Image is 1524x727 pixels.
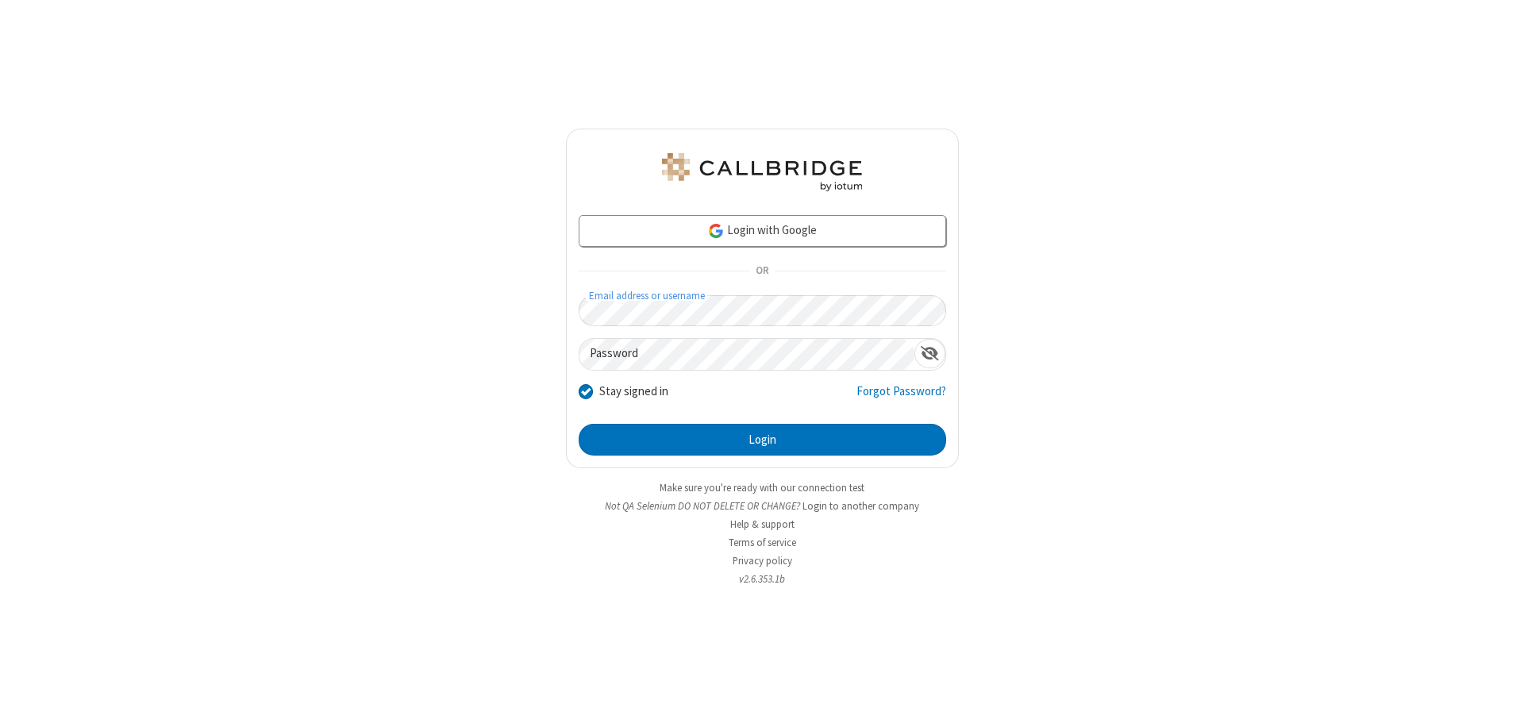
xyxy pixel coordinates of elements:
img: google-icon.png [707,222,725,240]
a: Terms of service [729,536,796,549]
a: Make sure you're ready with our connection test [660,481,864,494]
input: Email address or username [579,295,946,326]
span: OR [749,260,775,283]
button: Login [579,424,946,456]
a: Help & support [730,517,795,531]
div: Show password [914,339,945,368]
img: QA Selenium DO NOT DELETE OR CHANGE [659,153,865,191]
input: Password [579,339,914,370]
a: Login with Google [579,215,946,247]
a: Privacy policy [733,554,792,567]
a: Forgot Password? [856,383,946,413]
button: Login to another company [802,498,919,514]
label: Stay signed in [599,383,668,401]
li: v2.6.353.1b [566,571,959,587]
li: Not QA Selenium DO NOT DELETE OR CHANGE? [566,498,959,514]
